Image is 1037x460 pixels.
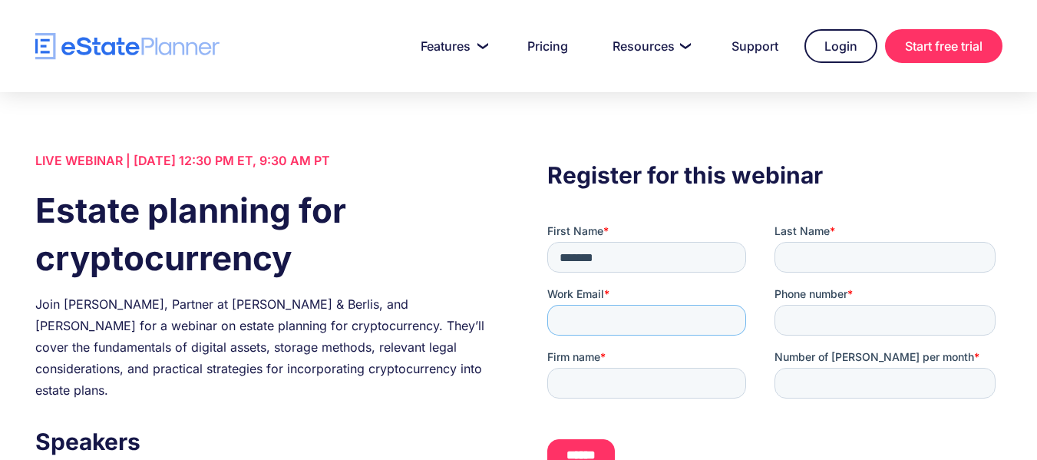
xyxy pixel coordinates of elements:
[402,31,501,61] a: Features
[35,150,490,171] div: LIVE WEBINAR | [DATE] 12:30 PM ET, 9:30 AM PT
[509,31,586,61] a: Pricing
[885,29,1002,63] a: Start free trial
[713,31,797,61] a: Support
[547,157,1002,193] h3: Register for this webinar
[35,424,490,459] h3: Speakers
[35,187,490,282] h1: Estate planning for cryptocurrency
[35,33,220,60] a: home
[35,293,490,401] div: Join [PERSON_NAME], Partner at [PERSON_NAME] & Berlis, and [PERSON_NAME] for a webinar on estate ...
[594,31,705,61] a: Resources
[804,29,877,63] a: Login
